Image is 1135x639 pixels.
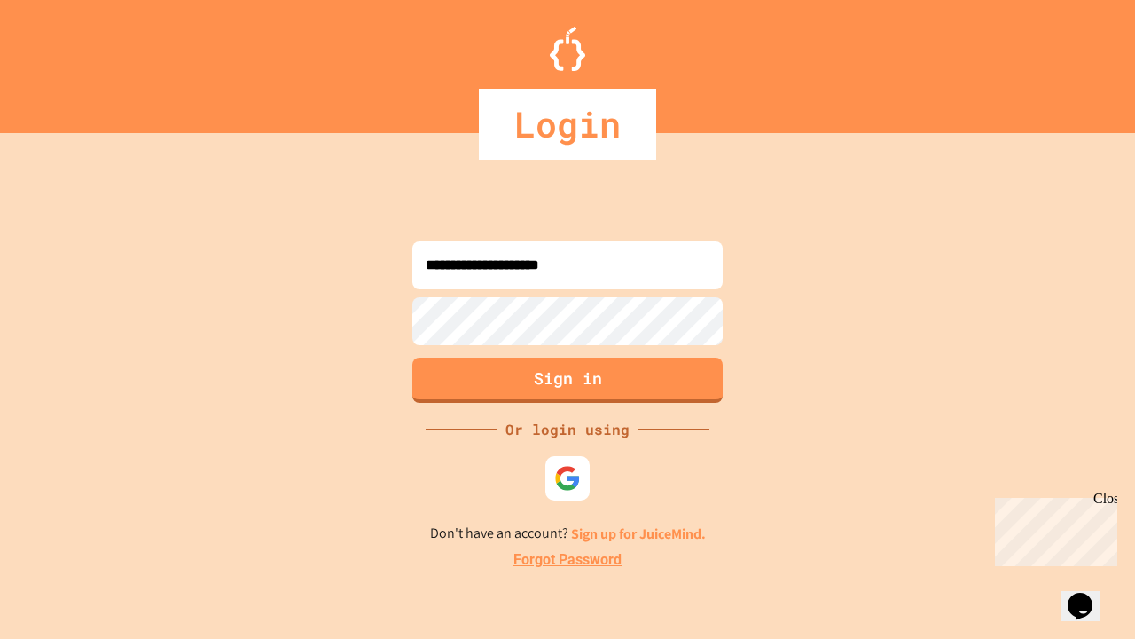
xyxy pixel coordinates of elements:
a: Sign up for JuiceMind. [571,525,706,543]
img: Logo.svg [550,27,585,71]
p: Don't have an account? [430,523,706,545]
button: Sign in [412,358,723,403]
iframe: chat widget [1061,568,1117,621]
a: Forgot Password [513,549,622,571]
iframe: chat widget [988,491,1117,566]
div: Or login using [497,419,638,440]
div: Login [479,89,656,160]
img: google-icon.svg [554,465,581,492]
div: Chat with us now!Close [7,7,122,113]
